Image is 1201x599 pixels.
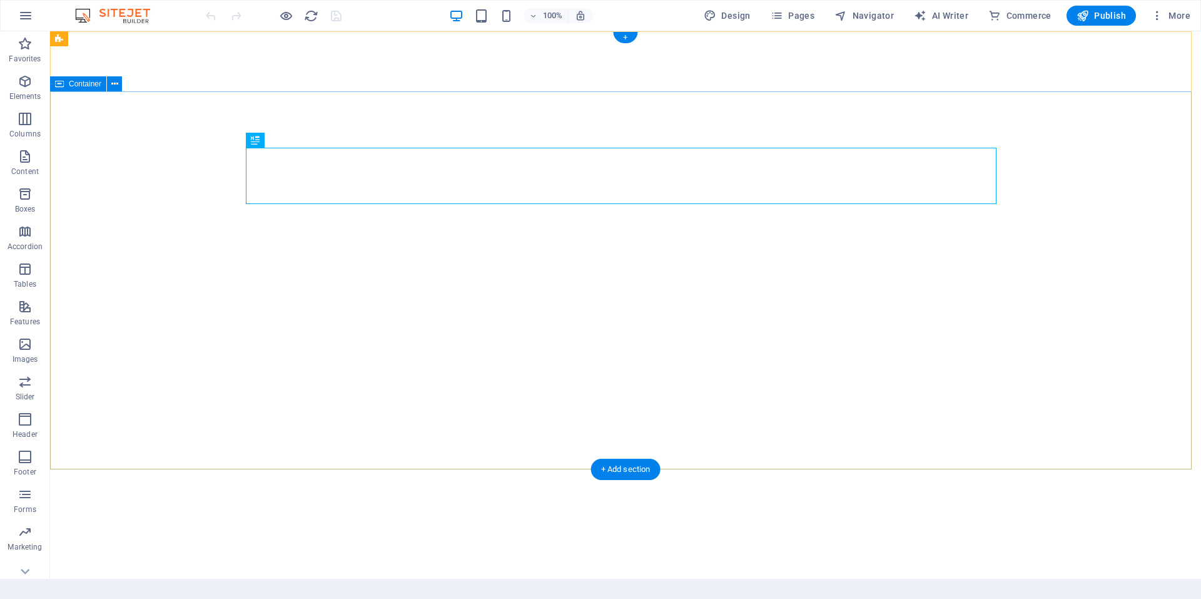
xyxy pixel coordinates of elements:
button: AI Writer [909,6,973,26]
p: Header [13,429,38,439]
p: Footer [14,467,36,477]
p: Columns [9,129,41,139]
i: Reload page [304,9,318,23]
span: Design [704,9,751,22]
p: Favorites [9,54,41,64]
span: Container [69,80,101,88]
span: More [1151,9,1190,22]
button: Click here to leave preview mode and continue editing [278,8,293,23]
p: Accordion [8,242,43,252]
span: Commerce [988,9,1052,22]
div: + Add section [591,459,661,480]
p: Marketing [8,542,42,552]
button: Pages [766,6,819,26]
div: Design (Ctrl+Alt+Y) [699,6,756,26]
button: Design [699,6,756,26]
span: Publish [1077,9,1126,22]
p: Elements [9,91,41,101]
p: Features [10,317,40,327]
span: Navigator [834,9,894,22]
img: Editor Logo [72,8,166,23]
p: Forms [14,504,36,515]
p: Slider [16,392,35,402]
p: Tables [14,279,36,289]
div: + [613,32,637,43]
p: Boxes [15,204,36,214]
h6: 100% [542,8,562,23]
span: Pages [771,9,814,22]
button: reload [303,8,318,23]
p: Content [11,166,39,177]
span: AI Writer [914,9,968,22]
button: 100% [524,8,568,23]
button: Navigator [829,6,899,26]
i: On resize automatically adjust zoom level to fit chosen device. [575,10,586,21]
button: Commerce [983,6,1057,26]
button: More [1146,6,1195,26]
button: Publish [1067,6,1136,26]
p: Images [13,354,38,364]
